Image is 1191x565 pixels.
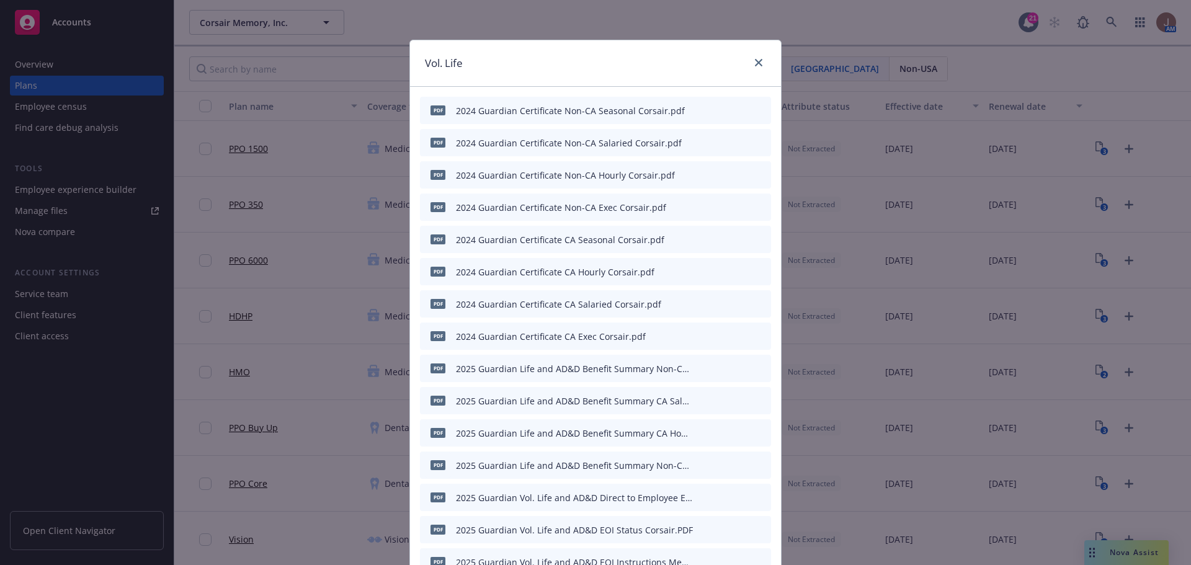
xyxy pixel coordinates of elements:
[756,201,766,214] button: archive file
[456,362,693,375] div: 2025 Guardian Life and AD&D Benefit Summary Non-CA Salaried Corsair.pdf
[715,233,725,246] button: download file
[735,201,746,214] button: preview file
[456,394,693,407] div: 2025 Guardian Life and AD&D Benefit Summary CA Salaried Corsair.pdf
[456,330,646,343] div: 2024 Guardian Certificate CA Exec Corsair.pdf
[735,459,746,472] button: preview file
[715,491,725,504] button: download file
[430,202,445,211] span: pdf
[456,491,693,504] div: 2025 Guardian Vol. Life and AD&D Direct to Employee EOI Process One Pager Corsair.PDF
[715,136,725,149] button: download file
[456,523,693,536] div: 2025 Guardian Vol. Life and AD&D EOI Status Corsair.PDF
[715,362,725,375] button: download file
[430,299,445,308] span: pdf
[735,362,746,375] button: preview file
[430,331,445,340] span: pdf
[456,427,693,440] div: 2025 Guardian Life and AD&D Benefit Summary CA Hourly Corsair.pdf
[430,234,445,244] span: pdf
[735,136,746,149] button: preview file
[756,427,766,440] button: archive file
[430,396,445,405] span: pdf
[430,138,445,147] span: pdf
[756,394,766,407] button: archive file
[715,459,725,472] button: download file
[715,201,725,214] button: download file
[425,55,463,71] h1: Vol. Life
[430,525,445,534] span: PDF
[756,362,766,375] button: archive file
[430,170,445,179] span: pdf
[756,136,766,149] button: archive file
[430,460,445,469] span: pdf
[756,104,766,117] button: archive file
[715,330,725,343] button: download file
[430,492,445,502] span: PDF
[715,394,725,407] button: download file
[735,394,746,407] button: preview file
[456,459,693,472] div: 2025 Guardian Life and AD&D Benefit Summary Non-CA Hourly Corsair.pdf
[430,363,445,373] span: pdf
[756,169,766,182] button: archive file
[456,201,666,214] div: 2024 Guardian Certificate Non-CA Exec Corsair.pdf
[715,169,725,182] button: download file
[735,233,746,246] button: preview file
[735,298,746,311] button: preview file
[715,265,725,278] button: download file
[456,104,685,117] div: 2024 Guardian Certificate Non-CA Seasonal Corsair.pdf
[456,265,654,278] div: 2024 Guardian Certificate CA Hourly Corsair.pdf
[756,265,766,278] button: archive file
[756,233,766,246] button: archive file
[456,136,682,149] div: 2024 Guardian Certificate Non-CA Salaried Corsair.pdf
[715,523,725,536] button: download file
[456,169,675,182] div: 2024 Guardian Certificate Non-CA Hourly Corsair.pdf
[735,330,746,343] button: preview file
[430,428,445,437] span: pdf
[735,104,746,117] button: preview file
[456,298,661,311] div: 2024 Guardian Certificate CA Salaried Corsair.pdf
[756,459,766,472] button: archive file
[735,427,746,440] button: preview file
[430,267,445,276] span: pdf
[715,104,725,117] button: download file
[715,298,725,311] button: download file
[735,523,746,536] button: preview file
[735,169,746,182] button: preview file
[715,427,725,440] button: download file
[735,265,746,278] button: preview file
[756,523,766,536] button: archive file
[756,491,766,504] button: archive file
[751,55,766,70] a: close
[735,491,746,504] button: preview file
[430,105,445,115] span: pdf
[456,233,664,246] div: 2024 Guardian Certificate CA Seasonal Corsair.pdf
[756,330,766,343] button: archive file
[756,298,766,311] button: archive file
